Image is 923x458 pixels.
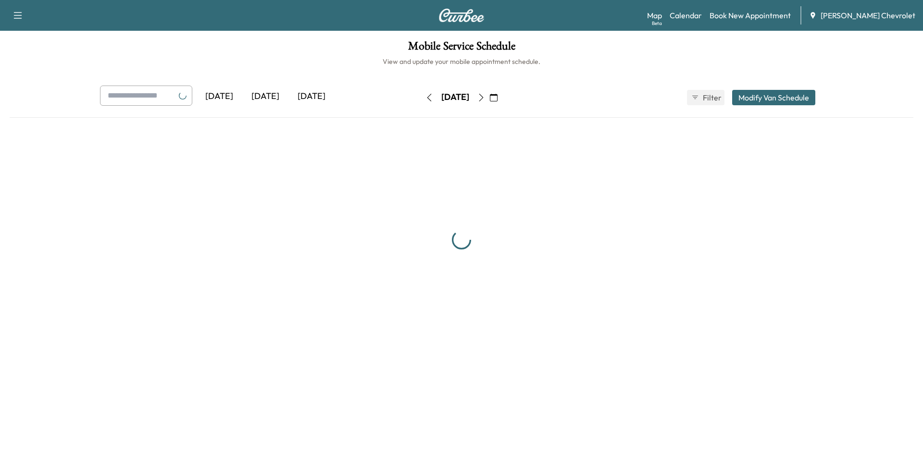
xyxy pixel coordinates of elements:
[196,86,242,108] div: [DATE]
[703,92,720,103] span: Filter
[821,10,915,21] span: [PERSON_NAME] Chevrolet
[438,9,485,22] img: Curbee Logo
[242,86,288,108] div: [DATE]
[10,57,913,66] h6: View and update your mobile appointment schedule.
[670,10,702,21] a: Calendar
[710,10,791,21] a: Book New Appointment
[687,90,724,105] button: Filter
[441,91,469,103] div: [DATE]
[288,86,335,108] div: [DATE]
[732,90,815,105] button: Modify Van Schedule
[652,20,662,27] div: Beta
[10,40,913,57] h1: Mobile Service Schedule
[647,10,662,21] a: MapBeta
